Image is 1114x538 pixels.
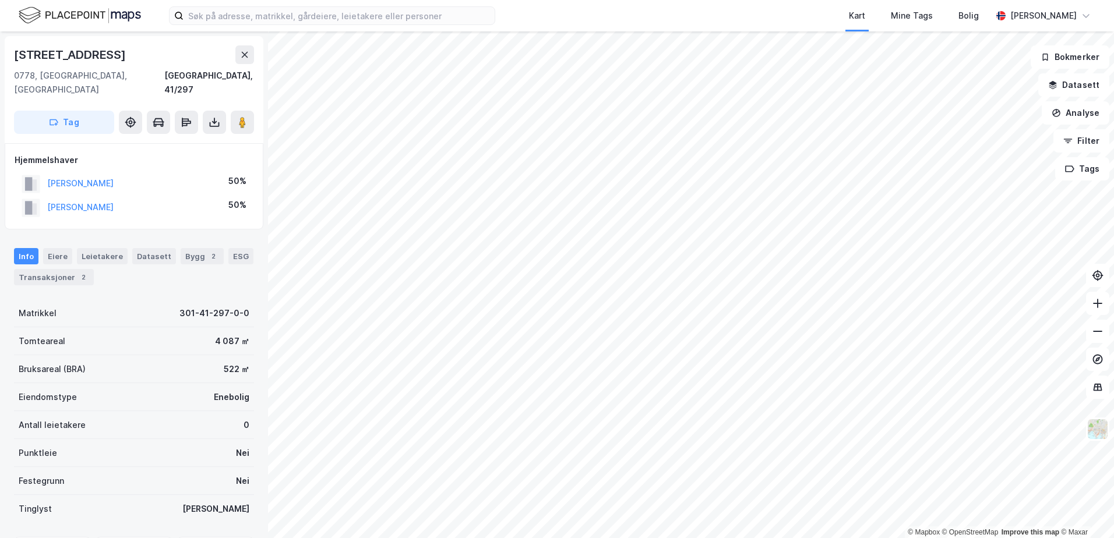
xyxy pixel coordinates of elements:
[1056,482,1114,538] div: Kontrollprogram for chat
[1010,9,1077,23] div: [PERSON_NAME]
[43,248,72,264] div: Eiere
[207,250,219,262] div: 2
[1002,528,1059,536] a: Improve this map
[215,334,249,348] div: 4 087 ㎡
[19,474,64,488] div: Festegrunn
[214,390,249,404] div: Enebolig
[19,306,57,320] div: Matrikkel
[228,198,246,212] div: 50%
[1031,45,1109,69] button: Bokmerker
[182,502,249,516] div: [PERSON_NAME]
[228,174,246,188] div: 50%
[14,269,94,285] div: Transaksjoner
[77,248,128,264] div: Leietakere
[19,362,86,376] div: Bruksareal (BRA)
[14,111,114,134] button: Tag
[236,474,249,488] div: Nei
[958,9,979,23] div: Bolig
[14,248,38,264] div: Info
[19,5,141,26] img: logo.f888ab2527a4732fd821a326f86c7f29.svg
[908,528,940,536] a: Mapbox
[77,271,89,283] div: 2
[891,9,933,23] div: Mine Tags
[236,446,249,460] div: Nei
[19,334,65,348] div: Tomteareal
[849,9,865,23] div: Kart
[224,362,249,376] div: 522 ㎡
[1056,482,1114,538] iframe: Chat Widget
[179,306,249,320] div: 301-41-297-0-0
[1087,418,1109,440] img: Z
[15,153,253,167] div: Hjemmelshaver
[19,390,77,404] div: Eiendomstype
[1053,129,1109,153] button: Filter
[19,418,86,432] div: Antall leietakere
[132,248,176,264] div: Datasett
[164,69,254,97] div: [GEOGRAPHIC_DATA], 41/297
[228,248,253,264] div: ESG
[14,69,164,97] div: 0778, [GEOGRAPHIC_DATA], [GEOGRAPHIC_DATA]
[184,7,495,24] input: Søk på adresse, matrikkel, gårdeiere, leietakere eller personer
[942,528,999,536] a: OpenStreetMap
[1055,157,1109,180] button: Tags
[1042,101,1109,125] button: Analyse
[14,45,128,64] div: [STREET_ADDRESS]
[19,446,57,460] div: Punktleie
[181,248,224,264] div: Bygg
[1038,73,1109,97] button: Datasett
[244,418,249,432] div: 0
[19,502,52,516] div: Tinglyst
